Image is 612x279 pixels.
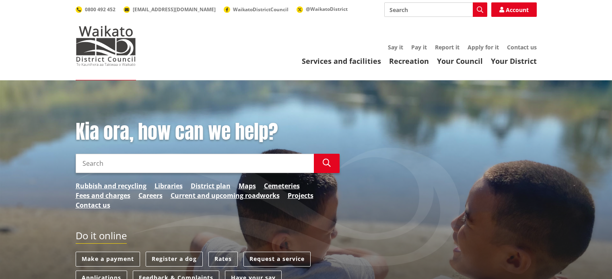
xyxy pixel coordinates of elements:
h1: Kia ora, how can we help? [76,120,340,144]
a: Say it [388,43,403,51]
a: Current and upcoming roadworks [171,191,280,200]
a: Recreation [389,56,429,66]
span: @WaikatoDistrict [306,6,348,12]
a: Account [491,2,537,17]
span: 0800 492 452 [85,6,115,13]
span: [EMAIL_ADDRESS][DOMAIN_NAME] [133,6,216,13]
a: Maps [239,181,256,191]
a: Contact us [76,200,110,210]
a: Your Council [437,56,483,66]
a: Contact us [507,43,537,51]
a: Services and facilities [302,56,381,66]
a: Projects [288,191,313,200]
a: Fees and charges [76,191,130,200]
a: District plan [191,181,231,191]
a: [EMAIL_ADDRESS][DOMAIN_NAME] [124,6,216,13]
a: @WaikatoDistrict [297,6,348,12]
a: Rubbish and recycling [76,181,146,191]
a: Cemeteries [264,181,300,191]
a: Make a payment [76,252,140,267]
input: Search input [384,2,487,17]
a: Register a dog [146,252,203,267]
a: Careers [138,191,163,200]
a: WaikatoDistrictCouncil [224,6,288,13]
a: Rates [208,252,238,267]
a: Libraries [155,181,183,191]
a: 0800 492 452 [76,6,115,13]
a: Pay it [411,43,427,51]
a: Report it [435,43,460,51]
a: Apply for it [468,43,499,51]
input: Search input [76,154,314,173]
h2: Do it online [76,230,127,244]
span: WaikatoDistrictCouncil [233,6,288,13]
a: Your District [491,56,537,66]
img: Waikato District Council - Te Kaunihera aa Takiwaa o Waikato [76,26,136,66]
a: Request a service [243,252,311,267]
